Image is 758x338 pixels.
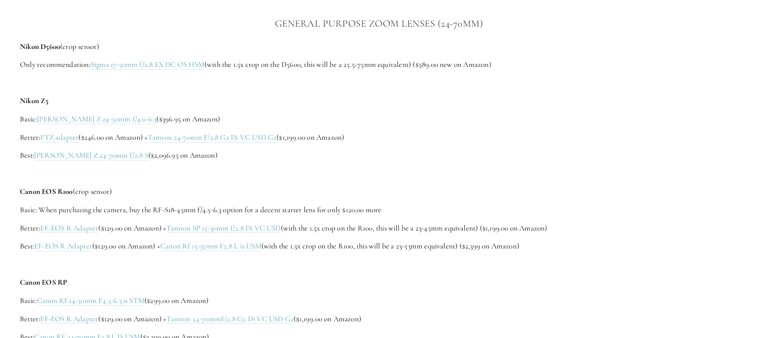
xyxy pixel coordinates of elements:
h3: General Purpose Zoom Lenses (24-70mm) [20,16,738,31]
p: (crop sensor) [20,41,738,52]
strong: Nikon Z5 [20,96,49,105]
strong: Nikon D5600 [20,42,60,51]
p: Basic: ($299.00 on Amazon) [20,295,738,306]
p: Better: ($246.00 on Amazon) + ($1,199.00 on Amazon) [20,132,738,143]
a: Tamron 24-70mm F/2.8 G2 Di VC USD G2 [148,133,277,143]
a: [PERSON_NAME] Z 24-70mm f/2.8 S [34,150,148,160]
p: Basic: ($396.95 on Amazon) [20,114,738,125]
a: EF-EOS R Adapter [40,314,98,324]
p: (crop sensor) [20,186,738,197]
a: [PERSON_NAME] Z 24-50mm f/4.0-6.3 [37,114,156,124]
p: Best: ($129.00 on Amazon) + (with the 1.5x crop on the R100, this will be a 23-53mm equivalent) (... [20,241,738,252]
strong: Canon EOS RP [20,277,67,287]
a: Tamron 24-70mm [166,314,221,324]
p: Only recommendation: (with the 1.5x crop on the D5600, this will be a 25.5-75mm equivalent) ($589... [20,59,738,70]
p: Best: ($2,096.95 on Amazon) [20,150,738,161]
a: /2.8 G2 Di VC USD G2 [224,314,294,324]
a: EF-EOS R Adapter [40,223,98,233]
a: Canon Rf 15-35mm F2.8 L is USM [160,241,261,251]
a: FTZ adapter [40,133,78,143]
a: EF-EOS R Adapter [34,241,92,251]
a: F [221,314,224,324]
a: Tamron SP 15-30mm f/2.8 Di VC USD [166,223,281,233]
a: Canon RF24-50mm F4.5-6.3 is STM [37,296,144,306]
p: Basic: When purchasing the camera, buy the RF-S18-45mm f/4.5-6.3 option for a decent starter lens... [20,205,738,215]
p: Better: ($129.00 on Amazon) + (with the 1.5x crop on the R100, this will be a 23-45mm equivalent)... [20,223,738,234]
a: Sigma 17-50mm f/2.8 EX DC OS HSM [91,60,205,70]
p: Better: ($129.00 on Amazon) + ($1,199.00 on Amazon) [20,314,738,324]
strong: Canon EOS R100 [20,187,73,196]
